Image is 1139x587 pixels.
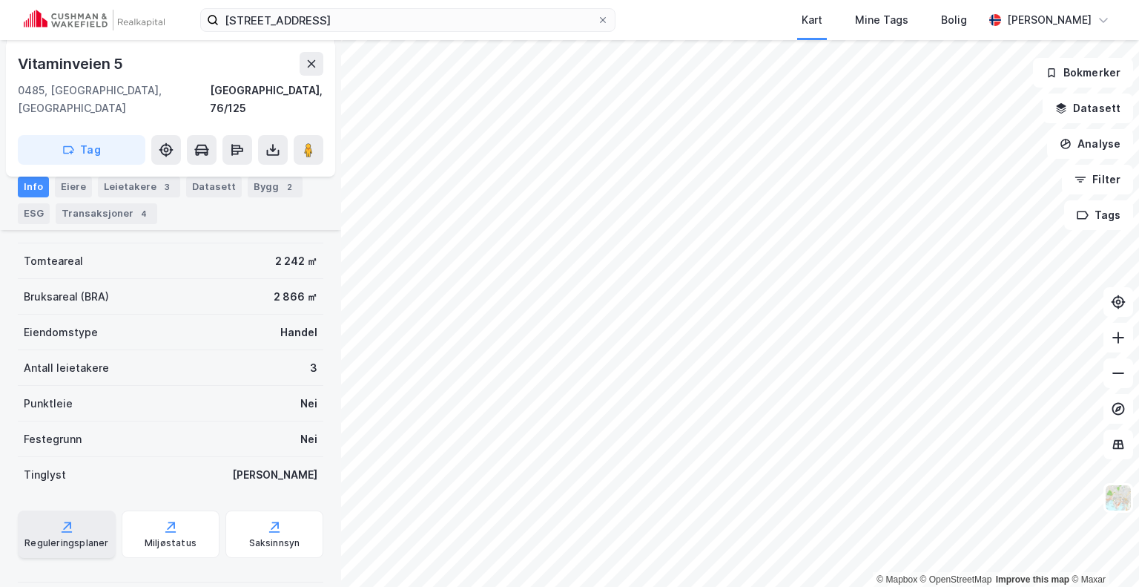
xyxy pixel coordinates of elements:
div: [PERSON_NAME] [232,466,317,484]
div: Datasett [186,177,242,197]
div: Handel [280,324,317,341]
div: Tomteareal [24,252,83,270]
button: Tags [1064,200,1133,230]
div: Kontrollprogram for chat [1065,516,1139,587]
div: 2 866 ㎡ [274,288,317,306]
div: 2 242 ㎡ [275,252,317,270]
div: 2 [282,180,297,194]
div: Festegrunn [24,430,82,448]
a: Improve this map [996,574,1069,585]
div: Reguleringsplaner [24,537,108,549]
iframe: Chat Widget [1065,516,1139,587]
div: Kart [802,11,822,29]
div: Eiendomstype [24,324,98,341]
img: cushman-wakefield-realkapital-logo.202ea83816669bd177139c58696a8fa1.svg [24,10,165,30]
div: ESG [18,203,50,224]
input: Søk på adresse, matrikkel, gårdeiere, leietakere eller personer [219,9,597,31]
div: [GEOGRAPHIC_DATA], 76/125 [210,82,323,117]
div: 4 [136,206,151,221]
div: Nei [300,395,317,413]
button: Tag [18,135,145,165]
div: Saksinnsyn [249,537,300,549]
div: Vitaminveien 5 [18,52,126,76]
div: Antall leietakere [24,359,109,377]
div: Nei [300,430,317,448]
img: Z [1104,484,1132,512]
div: Leietakere [98,177,180,197]
div: 3 [310,359,317,377]
button: Analyse [1047,129,1133,159]
button: Filter [1062,165,1133,194]
div: Transaksjoner [56,203,157,224]
div: Tinglyst [24,466,66,484]
button: Datasett [1043,94,1133,123]
div: Info [18,177,49,197]
div: Bolig [941,11,967,29]
button: Bokmerker [1033,58,1133,88]
div: Eiere [55,177,92,197]
div: Bygg [248,177,303,197]
div: Punktleie [24,395,73,413]
div: 3 [159,180,174,194]
div: Miljøstatus [145,537,197,549]
a: OpenStreetMap [920,574,992,585]
div: Bruksareal (BRA) [24,288,109,306]
a: Mapbox [876,574,917,585]
div: [PERSON_NAME] [1007,11,1092,29]
div: Mine Tags [855,11,908,29]
div: 0485, [GEOGRAPHIC_DATA], [GEOGRAPHIC_DATA] [18,82,210,117]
